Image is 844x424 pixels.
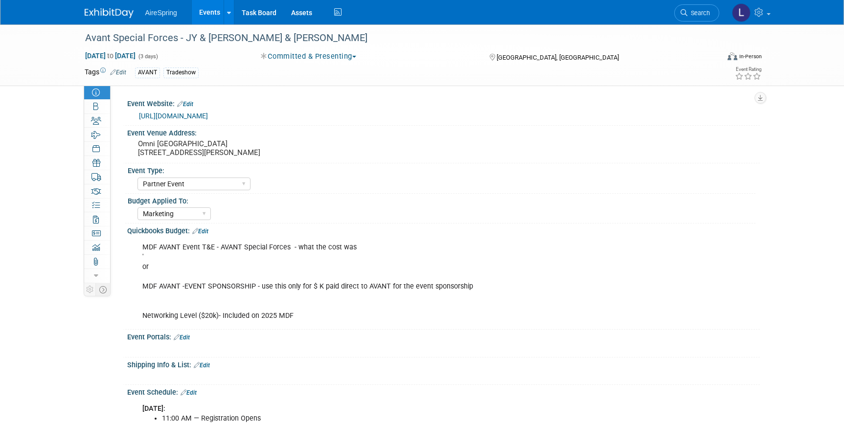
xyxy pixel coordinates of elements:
span: AireSpring [145,9,177,17]
div: Event Website: [127,96,760,109]
div: Shipping Info & List: [127,357,760,370]
div: Event Schedule: [127,385,760,398]
a: Edit [110,69,126,76]
div: In-Person [739,53,762,60]
span: to [106,52,115,60]
img: ExhibitDay [85,8,134,18]
img: Lisa Chow [732,3,751,22]
span: [GEOGRAPHIC_DATA], [GEOGRAPHIC_DATA] [497,54,619,61]
a: [URL][DOMAIN_NAME] [139,112,208,120]
div: Quickbooks Budget: [127,223,760,236]
div: Event Venue Address: [127,126,760,138]
div: MDF AVANT Event T&E - AVANT Special Forces - what the cost was ' or MDF AVANT -EVENT SPONSORSHIP ... [136,238,639,326]
div: Event Type: [128,163,755,176]
b: [DATE]: [142,404,165,413]
span: Search [687,9,710,17]
div: Tradeshow [163,67,199,78]
span: (3 days) [137,53,158,60]
a: Edit [192,228,208,235]
div: Avant Special Forces - JY & [PERSON_NAME] & [PERSON_NAME] [82,29,705,47]
td: Tags [85,67,126,78]
li: 11:00 AM — Registration Opens [162,414,634,424]
div: Event Format [662,51,762,66]
a: Edit [181,389,197,396]
a: Search [674,4,719,22]
img: Format-Inperson.png [728,52,737,60]
td: Toggle Event Tabs [95,283,110,296]
div: Event Rating [735,67,761,72]
button: Committed & Presenting [257,51,360,62]
div: AVANT [135,67,160,78]
div: Event Portals: [127,330,760,342]
td: Personalize Event Tab Strip [84,283,96,296]
a: Edit [174,334,190,341]
span: [DATE] [DATE] [85,51,136,60]
a: Edit [194,362,210,369]
pre: Omni [GEOGRAPHIC_DATA] [STREET_ADDRESS][PERSON_NAME] [138,139,380,157]
a: Edit [177,101,193,108]
div: Budget Applied To: [128,194,755,206]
